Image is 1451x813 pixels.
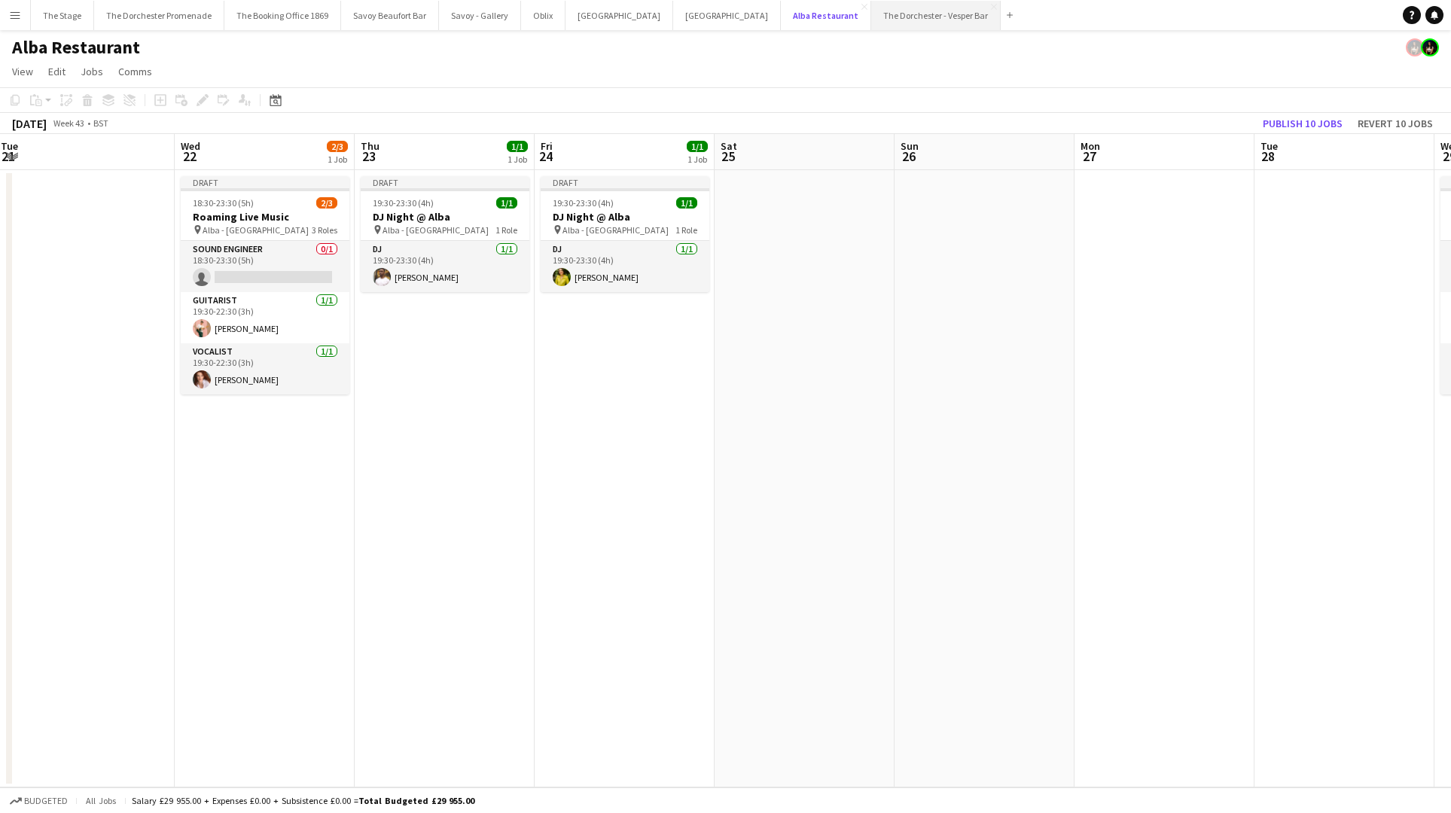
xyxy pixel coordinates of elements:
[687,154,707,165] div: 1 Job
[361,139,380,153] span: Thu
[565,1,673,30] button: [GEOGRAPHIC_DATA]
[93,117,108,129] div: BST
[181,139,200,153] span: Wed
[327,141,348,152] span: 2/3
[203,224,309,236] span: Alba - [GEOGRAPHIC_DATA]
[1257,114,1349,133] button: Publish 10 jobs
[8,793,70,809] button: Budgeted
[718,148,737,165] span: 25
[181,176,349,394] app-job-card: Draft18:30-23:30 (5h)2/3Roaming Live Music Alba - [GEOGRAPHIC_DATA]3 RolesSound Engineer0/118:30-...
[871,1,1001,30] button: The Dorchester - Vesper Bar
[224,1,341,30] button: The Booking Office 1869
[553,197,614,209] span: 19:30-23:30 (4h)
[541,210,709,224] h3: DJ Night @ Alba
[1,139,18,153] span: Tue
[1078,148,1100,165] span: 27
[94,1,224,30] button: The Dorchester Promenade
[181,292,349,343] app-card-role: Guitarist1/119:30-22:30 (3h)[PERSON_NAME]
[898,148,919,165] span: 26
[48,65,66,78] span: Edit
[112,62,158,81] a: Comms
[521,1,565,30] button: Oblix
[181,343,349,394] app-card-role: Vocalist1/119:30-22:30 (3h)[PERSON_NAME]
[901,139,919,153] span: Sun
[81,65,103,78] span: Jobs
[75,62,109,81] a: Jobs
[383,224,489,236] span: Alba - [GEOGRAPHIC_DATA]
[781,1,871,30] button: Alba Restaurant
[721,139,737,153] span: Sat
[361,210,529,224] h3: DJ Night @ Alba
[6,62,39,81] a: View
[132,795,474,806] div: Salary £29 955.00 + Expenses £0.00 + Subsistence £0.00 =
[541,176,709,188] div: Draft
[312,224,337,236] span: 3 Roles
[541,176,709,292] app-job-card: Draft19:30-23:30 (4h)1/1DJ Night @ Alba Alba - [GEOGRAPHIC_DATA]1 RoleDJ1/119:30-23:30 (4h)[PERSO...
[495,224,517,236] span: 1 Role
[83,795,119,806] span: All jobs
[181,210,349,224] h3: Roaming Live Music
[328,154,347,165] div: 1 Job
[341,1,439,30] button: Savoy Beaufort Bar
[562,224,669,236] span: Alba - [GEOGRAPHIC_DATA]
[541,139,553,153] span: Fri
[12,36,140,59] h1: Alba Restaurant
[193,197,254,209] span: 18:30-23:30 (5h)
[358,148,380,165] span: 23
[118,65,152,78] span: Comms
[12,65,33,78] span: View
[507,141,528,152] span: 1/1
[1406,38,1424,56] app-user-avatar: Helena Debono
[361,176,529,188] div: Draft
[1352,114,1439,133] button: Revert 10 jobs
[676,197,697,209] span: 1/1
[496,197,517,209] span: 1/1
[12,116,47,131] div: [DATE]
[316,197,337,209] span: 2/3
[673,1,781,30] button: [GEOGRAPHIC_DATA]
[1421,38,1439,56] app-user-avatar: Helena Debono
[538,148,553,165] span: 24
[675,224,697,236] span: 1 Role
[181,241,349,292] app-card-role: Sound Engineer0/118:30-23:30 (5h)
[1260,139,1278,153] span: Tue
[50,117,87,129] span: Week 43
[1258,148,1278,165] span: 28
[361,176,529,292] app-job-card: Draft19:30-23:30 (4h)1/1DJ Night @ Alba Alba - [GEOGRAPHIC_DATA]1 RoleDJ1/119:30-23:30 (4h)[PERSO...
[181,176,349,188] div: Draft
[373,197,434,209] span: 19:30-23:30 (4h)
[508,154,527,165] div: 1 Job
[178,148,200,165] span: 22
[1081,139,1100,153] span: Mon
[24,796,68,806] span: Budgeted
[358,795,474,806] span: Total Budgeted £29 955.00
[42,62,72,81] a: Edit
[361,241,529,292] app-card-role: DJ1/119:30-23:30 (4h)[PERSON_NAME]
[541,241,709,292] app-card-role: DJ1/119:30-23:30 (4h)[PERSON_NAME]
[31,1,94,30] button: The Stage
[439,1,521,30] button: Savoy - Gallery
[687,141,708,152] span: 1/1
